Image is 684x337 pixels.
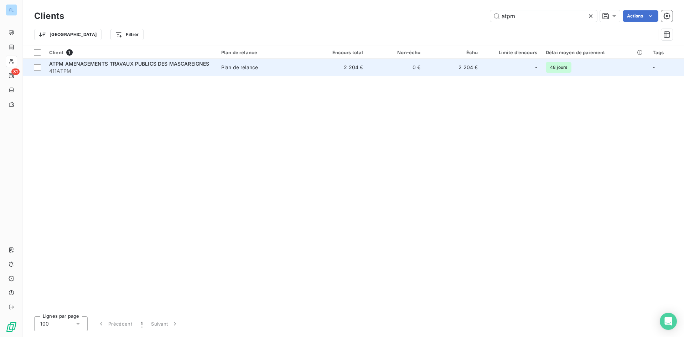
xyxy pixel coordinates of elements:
span: 1 [141,320,142,327]
td: 2 204 € [310,59,368,76]
span: 411ATPM [49,67,213,75]
span: - [653,64,655,70]
img: Logo LeanPay [6,321,17,333]
button: 1 [136,316,147,331]
div: FL [6,4,17,16]
div: Open Intercom Messenger [660,313,677,330]
div: Limite d’encours [486,50,537,55]
div: Plan de relance [221,64,258,71]
div: Délai moyen de paiement [546,50,644,55]
div: Non-échu [372,50,420,55]
div: Encours total [315,50,363,55]
td: 2 204 € [425,59,482,76]
span: - [535,64,537,71]
span: 31 [11,68,20,75]
span: 48 jours [546,62,571,73]
h3: Clients [34,10,64,22]
button: Suivant [147,316,183,331]
span: Client [49,50,63,55]
button: Filtrer [110,29,143,40]
span: ATPM AMENAGEMENTS TRAVAUX PUBLICS DES MASCAREIGNES [49,61,209,67]
input: Rechercher [490,10,597,22]
span: 1 [66,49,73,56]
div: Tags [653,50,680,55]
div: Plan de relance [221,50,306,55]
button: [GEOGRAPHIC_DATA] [34,29,102,40]
td: 0 € [367,59,425,76]
div: Échu [429,50,478,55]
span: 100 [40,320,49,327]
button: Actions [623,10,658,22]
button: Précédent [93,316,136,331]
